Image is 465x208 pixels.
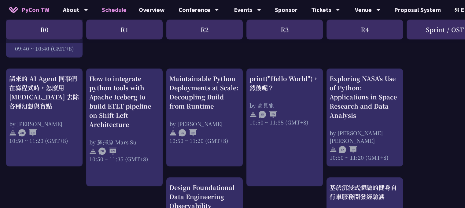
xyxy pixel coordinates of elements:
[249,74,320,181] a: print("Hello World")，然後呢？ by 高見龍 10:50 ~ 11:35 (GMT+8)
[246,20,323,39] div: R3
[179,129,197,136] img: ENEN.5a408d1.svg
[169,137,240,144] div: 10:50 ~ 11:20 (GMT+8)
[327,20,403,39] div: R4
[89,155,160,163] div: 10:50 ~ 11:35 (GMT+8)
[89,74,160,129] div: How to integrate python tools with Apache Iceberg to build ETLT pipeline on Shift-Left Architecture
[9,129,17,136] img: svg+xml;base64,PHN2ZyB4bWxucz0iaHR0cDovL3d3dy53My5vcmcvMjAwMC9zdmciIHdpZHRoPSIyNCIgaGVpZ2h0PSIyNC...
[330,129,400,144] div: by [PERSON_NAME] [PERSON_NAME]
[169,74,240,161] a: Maintainable Python Deployments at Scale: Decoupling Build from Runtime by [PERSON_NAME] 10:50 ~ ...
[9,45,79,52] div: 09:40 ~ 10:40 (GMT+8)
[21,5,49,14] span: PyCon TW
[259,111,277,118] img: ZHEN.371966e.svg
[6,20,83,39] div: R0
[18,129,37,136] img: ZHZH.38617ef.svg
[9,74,79,161] a: 請來的 AI Agent 同事們在寫程式時，怎麼用 [MEDICAL_DATA] 去除各種幻想與盲點 by [PERSON_NAME] 10:50 ~ 11:20 (GMT+8)
[166,20,243,39] div: R2
[249,118,320,126] div: 10:50 ~ 11:35 (GMT+8)
[89,74,160,181] a: How to integrate python tools with Apache Iceberg to build ETLT pipeline on Shift-Left Architectu...
[169,74,240,111] div: Maintainable Python Deployments at Scale: Decoupling Build from Runtime
[89,138,160,146] div: by 蘇揮原 Mars Su
[9,137,79,144] div: 10:50 ~ 11:20 (GMT+8)
[169,129,177,136] img: svg+xml;base64,PHN2ZyB4bWxucz0iaHR0cDovL3d3dy53My5vcmcvMjAwMC9zdmciIHdpZHRoPSIyNCIgaGVpZ2h0PSIyNC...
[86,20,163,39] div: R1
[89,147,97,155] img: svg+xml;base64,PHN2ZyB4bWxucz0iaHR0cDovL3d3dy53My5vcmcvMjAwMC9zdmciIHdpZHRoPSIyNCIgaGVpZ2h0PSIyNC...
[249,111,257,118] img: svg+xml;base64,PHN2ZyB4bWxucz0iaHR0cDovL3d3dy53My5vcmcvMjAwMC9zdmciIHdpZHRoPSIyNCIgaGVpZ2h0PSIyNC...
[249,74,320,92] div: print("Hello World")，然後呢？
[3,2,55,17] a: PyCon TW
[455,8,461,12] img: Locale Icon
[330,74,400,161] a: Exploring NASA's Use of Python: Applications in Space Research and Data Analysis by [PERSON_NAME]...
[330,154,400,161] div: 10:50 ~ 11:20 (GMT+8)
[330,183,400,201] div: 基於沉浸式體驗的健身自行車服務開發經驗談
[9,120,79,128] div: by [PERSON_NAME]
[9,74,79,111] div: 請來的 AI Agent 同事們在寫程式時，怎麼用 [MEDICAL_DATA] 去除各種幻想與盲點
[9,7,18,13] img: Home icon of PyCon TW 2025
[330,74,400,120] div: Exploring NASA's Use of Python: Applications in Space Research and Data Analysis
[330,146,337,153] img: svg+xml;base64,PHN2ZyB4bWxucz0iaHR0cDovL3d3dy53My5vcmcvMjAwMC9zdmciIHdpZHRoPSIyNCIgaGVpZ2h0PSIyNC...
[249,102,320,109] div: by 高見龍
[169,120,240,128] div: by [PERSON_NAME]
[98,147,117,155] img: ZHEN.371966e.svg
[339,146,357,153] img: ENEN.5a408d1.svg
